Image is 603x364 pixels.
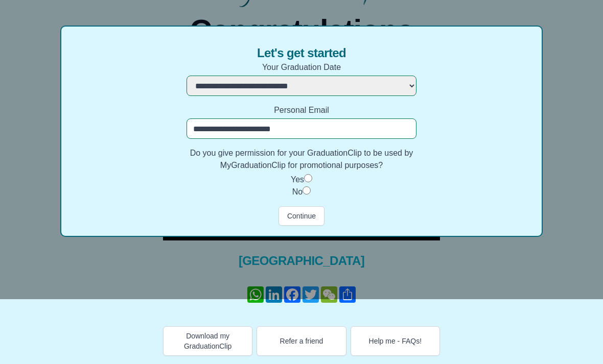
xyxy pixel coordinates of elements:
span: Let's get started [257,45,346,61]
button: Download my GraduationClip [163,326,252,356]
button: Refer a friend [257,326,346,356]
label: Personal Email [187,104,416,116]
button: Continue [279,206,324,226]
button: Help me - FAQs! [351,326,440,356]
label: Do you give permission for your GraduationClip to be used by MyGraduationClip for promotional pur... [187,147,416,172]
label: No [292,187,303,196]
label: Your Graduation Date [187,61,416,74]
label: Yes [291,175,304,184]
